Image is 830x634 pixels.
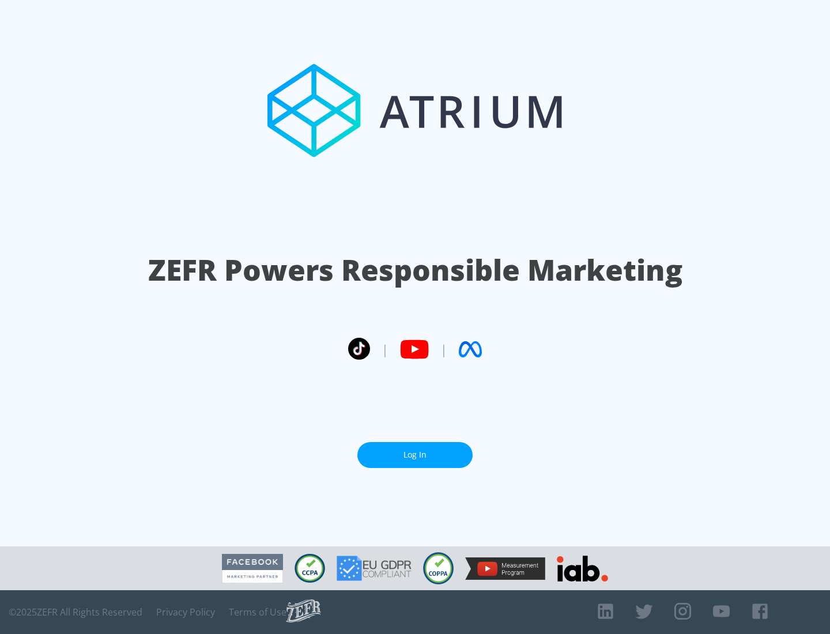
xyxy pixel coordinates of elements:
img: COPPA Compliant [423,552,454,584]
span: | [440,341,447,358]
a: Log In [357,442,473,468]
a: Terms of Use [229,606,286,618]
span: | [382,341,388,358]
img: IAB [557,556,608,582]
img: CCPA Compliant [295,554,325,583]
img: Facebook Marketing Partner [222,554,283,583]
h1: ZEFR Powers Responsible Marketing [148,250,682,290]
a: Privacy Policy [156,606,215,618]
img: YouTube Measurement Program [465,557,545,580]
span: © 2025 ZEFR All Rights Reserved [9,606,142,618]
img: GDPR Compliant [337,556,412,581]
